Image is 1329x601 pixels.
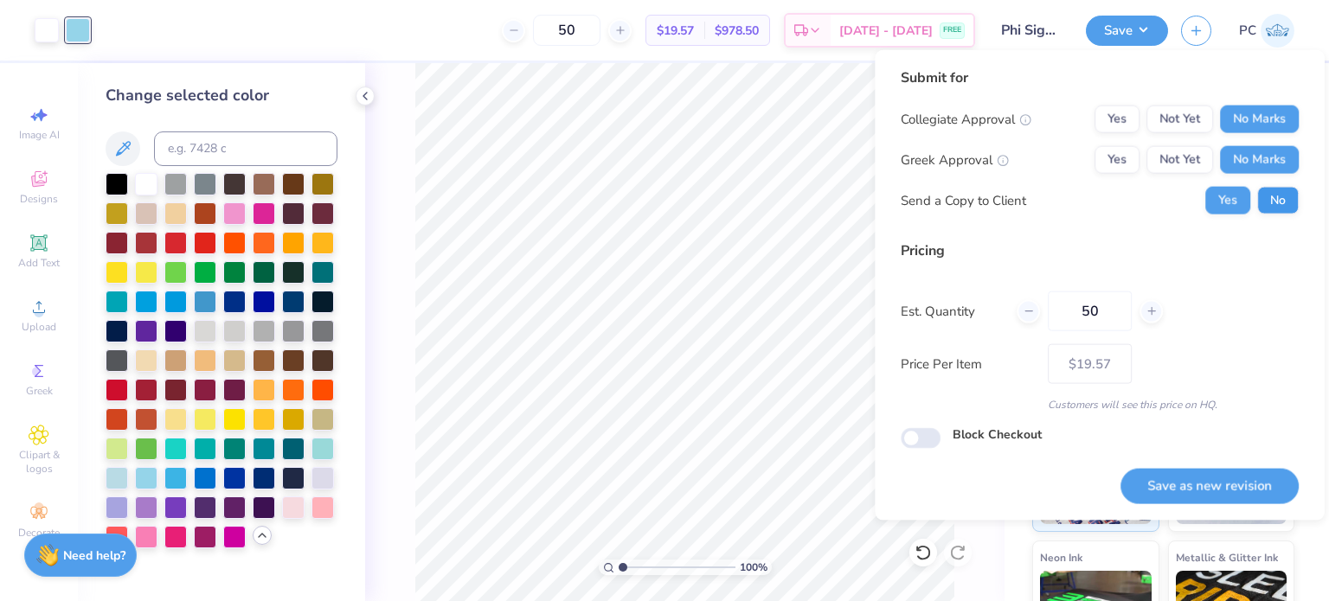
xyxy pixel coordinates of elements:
button: Save [1086,16,1168,46]
button: No [1257,187,1299,214]
span: Upload [22,320,56,334]
span: Metallic & Glitter Ink [1176,548,1278,566]
button: Save as new revision [1120,468,1299,503]
div: Customers will see this price on HQ. [901,397,1299,412]
input: – – [1048,291,1132,331]
button: Not Yet [1146,105,1213,133]
label: Block Checkout [953,425,1042,444]
span: Greek [26,384,53,398]
button: Yes [1095,105,1140,133]
div: Pricing [901,240,1299,261]
span: PC [1239,21,1256,41]
img: Priyanka Choudhary [1261,14,1294,48]
div: Greek Approval [901,150,1009,169]
div: Submit for [901,67,1299,88]
input: – – [533,15,600,46]
span: Neon Ink [1040,548,1082,566]
span: 100 % [740,559,767,575]
span: FREE [943,24,961,36]
div: Change selected color [106,84,337,107]
span: $978.50 [715,22,759,40]
label: Price Per Item [901,354,1035,374]
span: Add Text [18,256,60,270]
span: Clipart & logos [9,448,69,476]
input: Untitled Design [988,13,1073,48]
button: Not Yet [1146,146,1213,174]
label: Est. Quantity [901,301,1004,321]
strong: Need help? [63,547,125,564]
span: Decorate [18,526,60,540]
span: Image AI [19,128,60,142]
input: e.g. 7428 c [154,131,337,166]
button: Yes [1205,187,1250,214]
button: Yes [1095,146,1140,174]
span: Designs [20,192,58,206]
span: $19.57 [657,22,694,40]
span: [DATE] - [DATE] [839,22,933,40]
a: PC [1239,14,1294,48]
div: Send a Copy to Client [901,190,1026,210]
button: No Marks [1220,105,1299,133]
button: No Marks [1220,146,1299,174]
div: Collegiate Approval [901,109,1031,129]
